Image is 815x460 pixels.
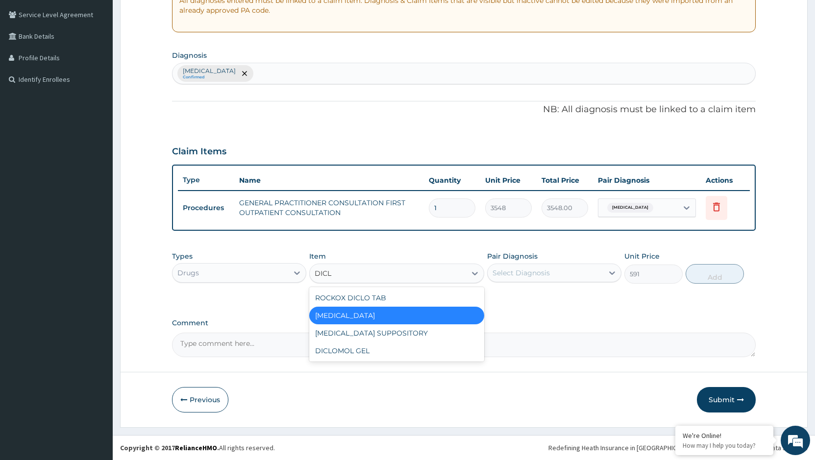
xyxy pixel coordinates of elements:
[480,170,537,190] th: Unit Price
[172,319,756,327] label: Comment
[234,193,424,222] td: GENERAL PRACTITIONER CONSULTATION FIRST OUTPATIENT CONSULTATION
[309,307,484,324] div: [MEDICAL_DATA]
[5,267,187,302] textarea: Type your message and hit 'Enter'
[683,431,766,440] div: We're Online!
[113,435,815,460] footer: All rights reserved.
[172,387,228,412] button: Previous
[51,55,165,68] div: Chat with us now
[18,49,40,73] img: d_794563401_company_1708531726252_794563401
[607,203,653,213] span: [MEDICAL_DATA]
[172,50,207,60] label: Diagnosis
[234,170,424,190] th: Name
[487,251,538,261] label: Pair Diagnosis
[309,324,484,342] div: [MEDICAL_DATA] SUPPOSITORY
[424,170,480,190] th: Quantity
[624,251,660,261] label: Unit Price
[120,443,219,452] strong: Copyright © 2017 .
[161,5,184,28] div: Minimize live chat window
[309,251,326,261] label: Item
[697,387,756,412] button: Submit
[683,441,766,450] p: How may I help you today?
[686,264,744,284] button: Add
[548,443,808,453] div: Redefining Heath Insurance in [GEOGRAPHIC_DATA] using Telemedicine and Data Science!
[172,252,193,261] label: Types
[537,170,593,190] th: Total Price
[701,170,750,190] th: Actions
[593,170,701,190] th: Pair Diagnosis
[240,69,249,78] span: remove selection option
[183,75,236,80] small: Confirmed
[178,199,234,217] td: Procedures
[177,268,199,278] div: Drugs
[175,443,217,452] a: RelianceHMO
[178,171,234,189] th: Type
[172,103,756,116] p: NB: All diagnosis must be linked to a claim item
[183,67,236,75] p: [MEDICAL_DATA]
[309,289,484,307] div: ROCKOX DICLO TAB
[57,123,135,222] span: We're online!
[493,268,550,278] div: Select Diagnosis
[309,342,484,360] div: DICLOMOL GEL
[172,146,226,157] h3: Claim Items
